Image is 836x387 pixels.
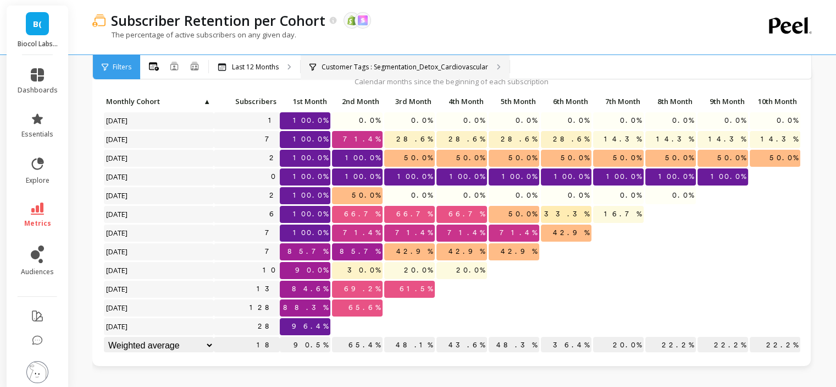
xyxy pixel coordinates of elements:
span: 20.0% [454,262,487,279]
p: Monthly Cohort [104,94,214,109]
span: 7th Month [595,97,640,106]
p: 3rd Month [384,94,435,109]
p: 5th Month [489,94,539,109]
div: João says… [9,255,211,320]
span: audiences [21,268,54,276]
span: 42.9% [446,243,487,260]
p: 22.2% [645,337,696,353]
span: 100.0% [291,112,330,129]
p: 10th Month [750,94,800,109]
div: Toggle SortBy [645,94,697,111]
span: 28.6% [394,131,435,148]
textarea: Message… [9,315,211,334]
span: 28.6% [446,131,487,148]
span: 50.0% [715,150,748,166]
p: 6th Month [541,94,591,109]
button: go back [7,4,28,25]
div: Jordan [18,214,171,225]
p: Subscribers [214,94,280,109]
span: 0.0% [409,187,435,204]
div: Toggle SortBy [697,94,749,111]
p: 43.6% [436,337,487,353]
span: 65.6% [346,299,383,316]
div: Toggle SortBy [213,94,265,111]
span: 71.4% [393,225,435,241]
a: 6 [267,206,280,222]
p: 48.3% [489,337,539,353]
div: Toggle SortBy [593,94,645,111]
span: 0.0% [774,112,800,129]
span: 50.0% [402,150,435,166]
div: [DATE] [9,240,211,255]
p: Active 1h ago [53,14,102,25]
img: api.shopify.svg [347,15,357,25]
span: 100.0% [447,168,487,185]
span: 0.0% [461,112,487,129]
span: 0.0% [357,112,383,129]
span: [DATE] [104,225,131,241]
span: 42.9% [551,225,591,241]
span: 20.0% [402,262,435,279]
span: 42.9% [499,243,539,260]
button: Start recording [70,338,79,347]
p: Biocol Labs (US) [18,40,58,48]
div: Toggle SortBy [488,94,540,111]
span: 33.3% [542,206,591,222]
p: 36.4% [541,337,591,353]
p: 90.5% [280,337,330,353]
p: Customer Tags : Segmentation_Detox_Cardiovascular [322,63,488,72]
span: 2nd Month [334,97,379,106]
span: metrics [24,219,51,228]
span: 0.0% [566,187,591,204]
button: Send a message… [189,334,206,351]
span: [DATE] [104,150,131,166]
span: 100.0% [708,168,748,185]
span: 100.0% [552,168,591,185]
img: header icon [92,14,106,27]
a: 1 [266,112,280,129]
span: 100.0% [291,168,330,185]
span: [DATE] [104,299,131,316]
span: dashboards [18,86,58,95]
span: [DATE] [104,262,131,279]
span: ▲ [202,97,211,106]
span: 69.2% [342,281,383,297]
p: 48.1% [384,337,435,353]
span: Monthly Cohort [106,97,202,106]
span: 66.7% [394,206,435,222]
a: 13 [254,281,280,297]
a: 128 [247,299,280,316]
div: Toggle SortBy [749,94,801,111]
span: 28.6% [551,131,591,148]
p: 8th Month [645,94,696,109]
span: 0.0% [670,187,696,204]
div: Toggle SortBy [384,94,436,111]
span: 3rd Month [386,97,431,106]
span: 1st Month [282,97,327,106]
h1: Jordan [53,6,81,14]
span: 61.5% [397,281,435,297]
span: 66.7% [342,206,383,222]
button: Home [172,4,193,25]
a: 10 [261,262,280,279]
span: 66.7% [446,206,487,222]
span: 50.0% [558,150,591,166]
span: 16.7% [602,206,644,222]
span: 100.0% [604,168,644,185]
span: 85.7% [337,243,383,260]
span: 50.0% [611,150,644,166]
p: 1st Month [280,94,330,109]
span: [DATE] [104,168,131,185]
a: 2 [267,187,280,204]
span: 50.0% [663,150,696,166]
div: Toggle SortBy [331,94,384,111]
p: 20.0% [593,337,644,353]
p: 18 [214,337,280,353]
p: Last 12 Months [232,63,279,72]
a: 7 [263,225,280,241]
button: Gif picker [35,338,43,347]
span: 14.3% [654,131,696,148]
span: 100.0% [291,150,330,166]
span: [DATE] [104,112,131,129]
a: 7 [263,243,280,260]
